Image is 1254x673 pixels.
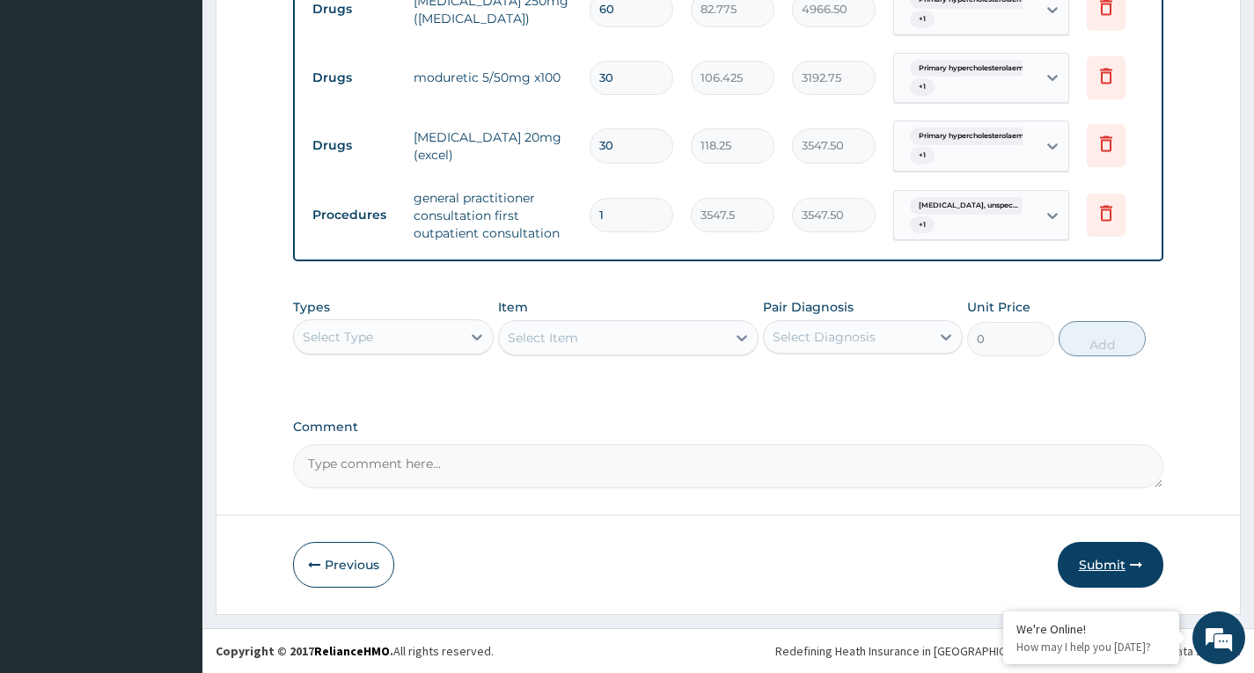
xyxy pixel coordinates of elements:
div: Select Diagnosis [773,328,876,346]
td: Drugs [304,62,405,94]
td: Procedures [304,199,405,231]
label: Item [498,298,528,316]
button: Previous [293,542,394,588]
span: + 1 [910,11,935,28]
td: general practitioner consultation first outpatient consultation [405,180,581,251]
div: We're Online! [1016,621,1166,637]
a: RelianceHMO [314,643,390,659]
div: Redefining Heath Insurance in [GEOGRAPHIC_DATA] using Telemedicine and Data Science! [775,642,1241,660]
td: [MEDICAL_DATA] 20mg (excel) [405,120,581,172]
span: Primary hypercholesterolaemia [910,128,1038,145]
span: We're online! [102,222,243,399]
div: Select Type [303,328,373,346]
div: Minimize live chat window [289,9,331,51]
span: [MEDICAL_DATA], unspec... [910,197,1027,215]
img: d_794563401_company_1708531726252_794563401 [33,88,71,132]
button: Submit [1058,542,1163,588]
p: How may I help you today? [1016,640,1166,655]
span: + 1 [910,78,935,96]
label: Comment [293,420,1163,435]
span: Primary hypercholesterolaemia [910,60,1038,77]
label: Unit Price [967,298,1030,316]
label: Pair Diagnosis [763,298,854,316]
label: Types [293,300,330,315]
div: Chat with us now [92,99,296,121]
strong: Copyright © 2017 . [216,643,393,659]
button: Add [1059,321,1146,356]
td: Drugs [304,129,405,162]
textarea: Type your message and hit 'Enter' [9,480,335,542]
span: + 1 [910,216,935,234]
td: moduretic 5/50mg x100 [405,60,581,95]
span: + 1 [910,147,935,165]
footer: All rights reserved. [202,628,1254,673]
